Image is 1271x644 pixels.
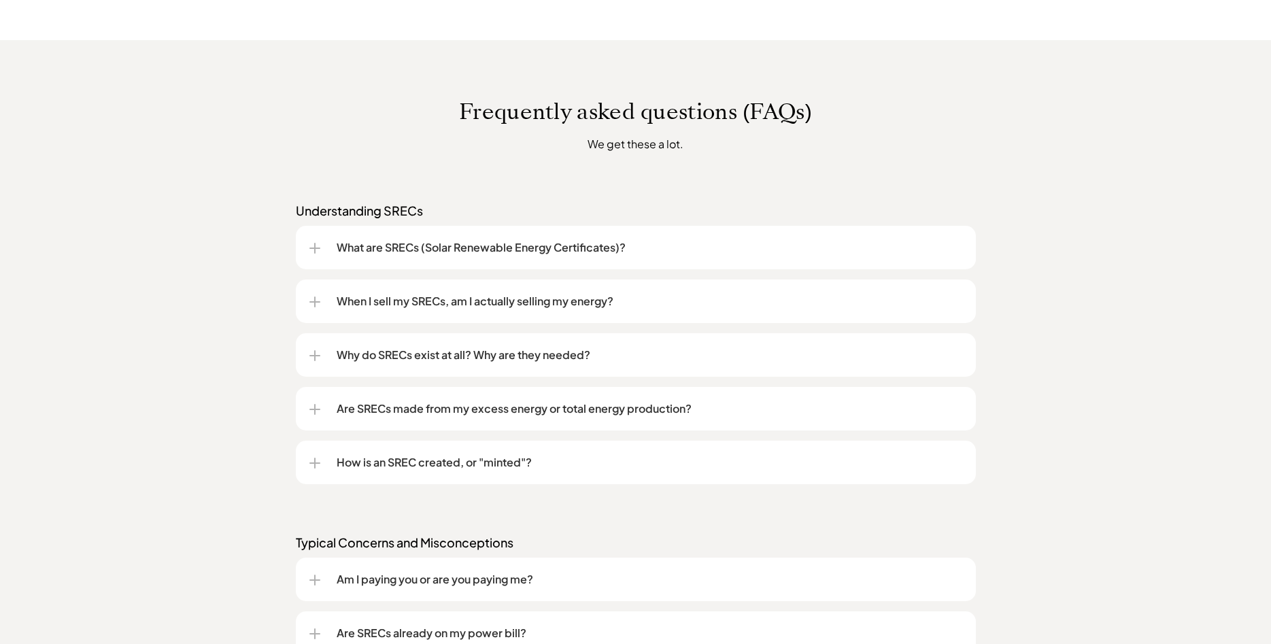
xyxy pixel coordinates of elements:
[384,135,887,152] p: We get these a lot.
[337,625,962,641] p: Are SRECs already on my power bill?
[248,99,1023,124] p: Frequently asked questions (FAQs)
[337,347,962,363] p: Why do SRECs exist at all? Why are they needed?
[296,535,976,551] p: Typical Concerns and Misconceptions
[337,293,962,309] p: When I sell my SRECs, am I actually selling my energy?
[337,454,962,471] p: How is an SREC created, or "minted"?
[337,571,962,588] p: Am I paying you or are you paying me?
[337,401,962,417] p: Are SRECs made from my excess energy or total energy production?
[337,239,962,256] p: What are SRECs (Solar Renewable Energy Certificates)?
[296,203,976,219] p: Understanding SRECs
